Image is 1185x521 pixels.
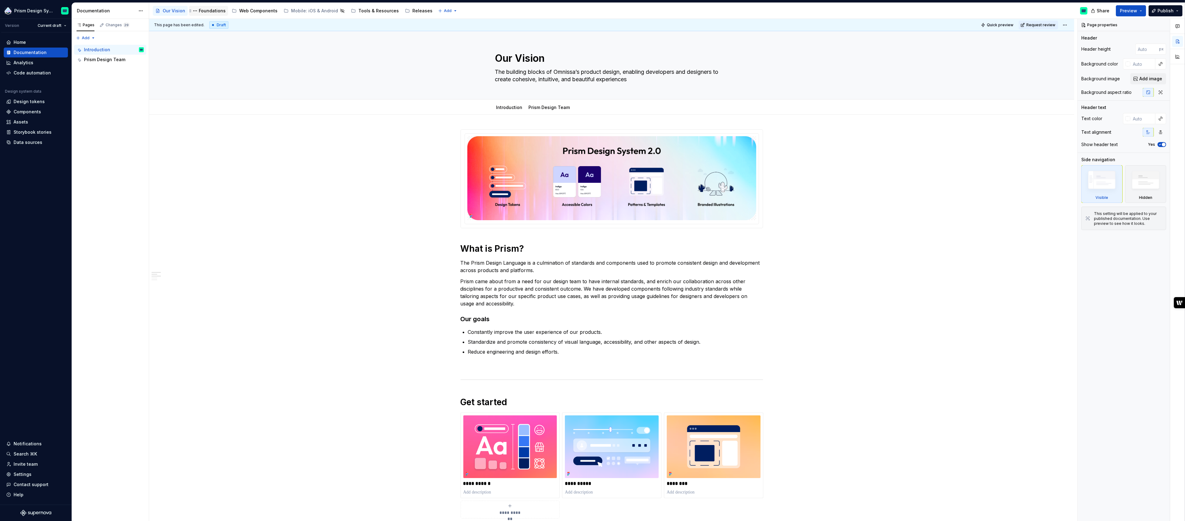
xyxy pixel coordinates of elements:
div: Search ⌘K [14,451,37,457]
p: Prism came about from a need for our design team to have internal standards, and enrich our colla... [461,278,763,307]
span: This page has been edited. [154,23,204,27]
a: Documentation [4,48,68,57]
button: Help [4,490,68,500]
div: Mobile: iOS & Android [291,8,338,14]
p: The Prism Design Language is a culmination of standards and components used to promote consistent... [461,259,763,274]
div: Contact support [14,481,48,488]
img: Emiliano Rodriguez [61,7,69,15]
a: Analytics [4,58,68,68]
div: Show header text [1081,141,1118,148]
h1: Get started [461,397,763,408]
textarea: The building blocks of Omnissa’s product design, enabling developers and designers to create cohe... [494,67,727,84]
div: Prism Design System [14,8,54,14]
div: Web Components [239,8,277,14]
svg: Supernova Logo [20,510,51,516]
div: Draft [209,21,228,29]
a: Components [4,107,68,117]
div: Assets [14,119,28,125]
span: Request review [1026,23,1055,27]
a: Prism Design Team [74,55,146,65]
a: Settings [4,469,68,479]
div: Foundations [199,8,226,14]
button: Add [436,6,459,15]
textarea: Our Vision [494,51,727,66]
div: Hidden [1125,165,1166,203]
div: Design system data [5,89,41,94]
a: Design tokens [4,97,68,107]
span: Current draft [38,23,61,28]
div: Analytics [14,60,33,66]
p: Constantly improve the user experience of our products. [468,328,763,336]
a: Assets [4,117,68,127]
a: Prism Design Team [529,105,570,110]
h3: Our goals [461,315,763,323]
div: Home [14,39,26,45]
div: Background aspect ratio [1081,89,1132,95]
div: Page tree [153,5,435,17]
p: Reduce engineering and design efforts. [468,348,763,355]
div: Text alignment [1081,129,1111,135]
div: This setting will be applied to your published documentation. Use preview to see how it looks. [1094,211,1162,226]
a: Tools & Resources [348,6,401,16]
div: Header text [1081,104,1106,111]
input: Auto [1130,58,1155,69]
a: Web Components [229,6,280,16]
a: Introduction [496,105,523,110]
span: Add image [1139,76,1162,82]
div: Background image [1081,76,1120,82]
div: Invite team [14,461,38,467]
div: Version [5,23,19,28]
input: Auto [1130,113,1155,124]
span: Quick preview [987,23,1013,27]
div: Components [14,109,41,115]
a: Storybook stories [4,127,68,137]
a: IntroductionEmiliano Rodriguez [74,45,146,55]
button: Quick preview [979,21,1016,29]
button: Request review [1019,21,1058,29]
div: Page tree [74,45,146,65]
span: Add [444,8,452,13]
div: Background color [1081,61,1118,67]
button: Search ⌘K [4,449,68,459]
div: Tools & Resources [358,8,399,14]
label: Yes [1148,142,1155,147]
span: Preview [1120,8,1137,14]
div: Text color [1081,116,1102,122]
div: Hidden [1139,195,1152,200]
button: Prism Design SystemEmiliano Rodriguez [1,4,70,17]
a: Invite team [4,459,68,469]
div: Design tokens [14,99,45,105]
div: Documentation [14,49,47,56]
div: Visible [1081,165,1123,203]
div: Releases [412,8,432,14]
button: Contact support [4,480,68,489]
div: Settings [14,471,31,477]
a: Our Vision [153,6,188,16]
div: Introduction [494,101,525,114]
a: Code automation [4,68,68,78]
a: Mobile: iOS & Android [281,6,347,16]
button: Add image [1130,73,1166,84]
div: Pages [77,23,94,27]
button: Share [1088,5,1113,16]
img: 106765b7-6fc4-4b5d-8be0-32f944830029.png [4,7,12,15]
div: Prism Design Team [84,57,125,63]
div: Storybook stories [14,129,52,135]
button: Current draft [35,21,69,30]
a: Foundations [189,6,228,16]
span: Share [1097,8,1109,14]
a: Home [4,37,68,47]
div: Side navigation [1081,157,1115,163]
span: 29 [123,23,130,27]
img: Emiliano Rodriguez [1080,7,1087,15]
a: Releases [403,6,435,16]
p: Standardize and promote consistency of visual language, accessibility, and other aspects of design. [468,338,763,346]
div: Prism Design Team [526,101,573,114]
div: Data sources [14,139,42,145]
div: Changes [106,23,130,27]
div: Header height [1081,46,1111,52]
input: Auto [1135,44,1159,55]
div: Our Vision [163,8,185,14]
button: Add [74,34,97,42]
